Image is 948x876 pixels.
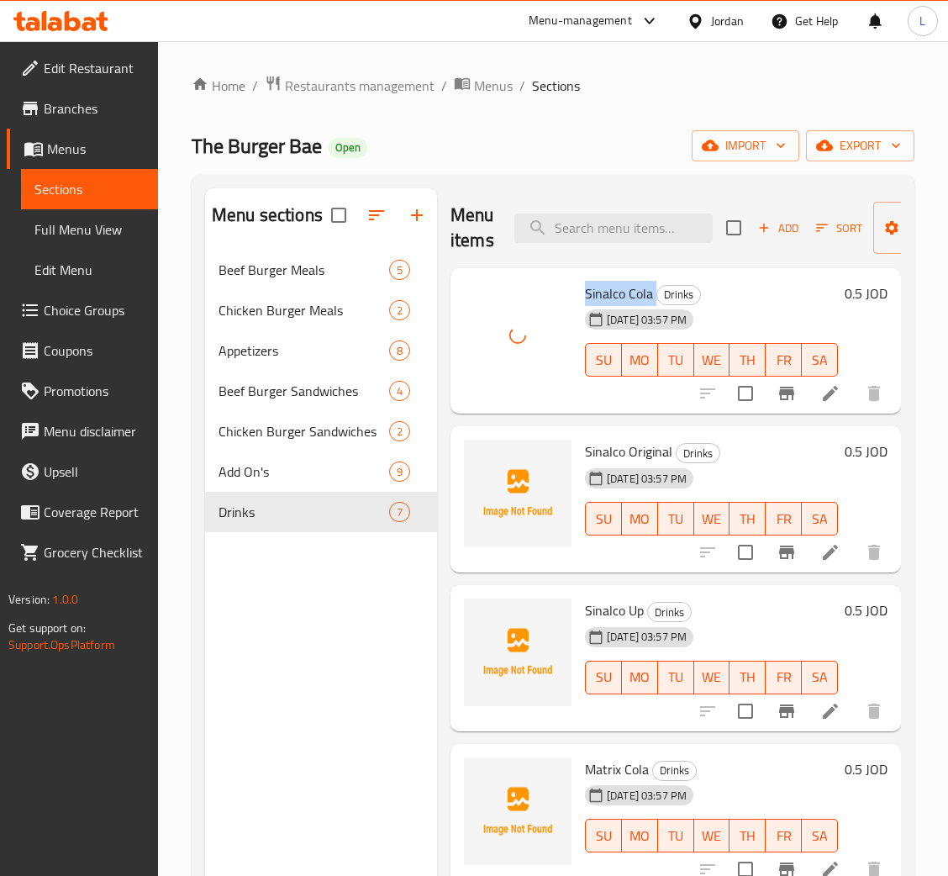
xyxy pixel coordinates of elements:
button: TH [729,502,766,536]
a: Sections [21,169,158,209]
a: Restaurants management [265,75,434,97]
span: Sections [532,76,580,96]
span: Matrix Cola [585,757,649,782]
span: MO [629,665,651,689]
span: FR [772,507,795,531]
a: Promotions [7,371,158,411]
span: TH [736,665,759,689]
button: SA [802,819,838,852]
span: Sections [34,179,145,199]
span: [DATE] 03:57 PM [600,788,693,804]
button: FR [766,661,802,694]
span: SA [808,824,831,848]
span: Beef Burger Sandwiches [219,381,389,401]
span: The Burger Bae [192,127,322,165]
span: Select to update [728,376,763,411]
span: Sort items [805,215,873,241]
button: SU [585,661,622,694]
button: WE [694,819,730,852]
button: delete [854,373,894,414]
span: MO [629,824,651,848]
button: Branch-specific-item [766,532,807,573]
span: Edit Menu [34,260,145,280]
a: Menus [454,75,513,97]
div: Beef Burger Meals5 [205,250,437,290]
button: TU [658,661,694,694]
a: Home [192,76,245,96]
div: Drinks [647,602,692,622]
a: Upsell [7,451,158,492]
span: WE [701,824,724,848]
span: Drinks [657,285,700,304]
div: items [389,340,410,361]
span: Beef Burger Meals [219,260,389,280]
button: FR [766,343,802,377]
span: FR [772,665,795,689]
div: Beef Burger Sandwiches4 [205,371,437,411]
span: SU [592,507,615,531]
span: Drinks [648,603,691,622]
a: Branches [7,88,158,129]
h6: 0.5 JOD [845,757,887,781]
a: Menu disclaimer [7,411,158,451]
a: Edit Menu [21,250,158,290]
div: items [389,300,410,320]
div: Chicken Burger Sandwiches2 [205,411,437,451]
div: items [389,381,410,401]
span: Sinalco Original [585,439,672,464]
span: Select all sections [321,198,356,233]
img: Matrix Cola [464,757,571,865]
span: [DATE] 03:57 PM [600,471,693,487]
div: Drinks [219,502,389,522]
a: Edit menu item [820,542,840,562]
img: Sinalco Up [464,599,571,706]
span: TU [665,348,687,372]
button: SA [802,661,838,694]
div: Chicken Burger Meals2 [205,290,437,330]
span: MO [629,348,651,372]
div: Drinks [676,443,720,463]
span: 9 [390,464,409,480]
span: SA [808,348,831,372]
span: WE [701,348,724,372]
div: items [389,421,410,441]
div: items [389,462,410,482]
h2: Menu items [450,203,494,253]
span: TU [665,507,687,531]
button: Branch-specific-item [766,691,807,731]
div: Drinks [652,761,697,781]
button: MO [622,343,658,377]
div: items [389,502,410,522]
li: / [252,76,258,96]
button: WE [694,343,730,377]
span: FR [772,824,795,848]
div: Chicken Burger Meals [219,300,389,320]
button: MO [622,502,658,536]
span: Chicken Burger Sandwiches [219,421,389,441]
span: Get support on: [8,617,86,639]
button: SU [585,819,622,852]
span: SU [592,665,615,689]
span: Sinalco Up [585,598,644,623]
button: TU [658,502,694,536]
a: Support.OpsPlatform [8,634,115,656]
h6: 0.5 JOD [845,282,887,305]
div: Appetizers [219,340,389,361]
button: Sort [812,215,866,241]
button: FR [766,502,802,536]
button: TU [658,819,694,852]
button: Branch-specific-item [766,373,807,414]
div: Add On's [219,462,389,482]
li: / [441,76,447,96]
span: TH [736,507,759,531]
span: [DATE] 03:57 PM [600,629,693,645]
span: L [919,12,925,30]
span: 5 [390,262,409,278]
a: Edit menu item [820,383,840,404]
span: Add item [751,215,805,241]
span: Sort sections [356,195,397,235]
span: SU [592,824,615,848]
span: Select to update [728,535,763,570]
